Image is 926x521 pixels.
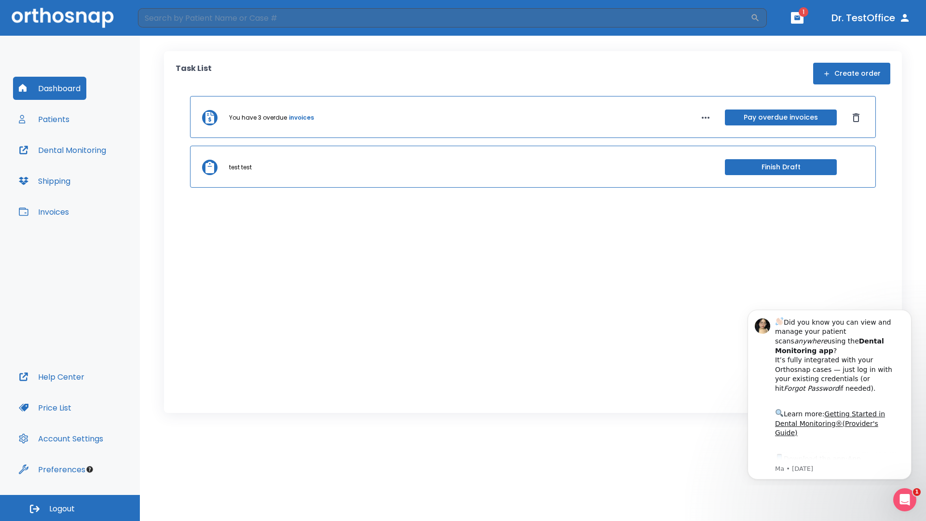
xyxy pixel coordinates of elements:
[289,113,314,122] a: invoices
[913,488,921,496] span: 1
[848,110,864,125] button: Dismiss
[229,113,287,122] p: You have 3 overdue
[13,396,77,419] button: Price List
[725,110,837,125] button: Pay overdue invoices
[733,301,926,485] iframe: Intercom notifications message
[42,151,163,201] div: Download the app: | ​ Let us know if you need help getting started!
[13,108,75,131] button: Patients
[13,458,91,481] button: Preferences
[13,365,90,388] button: Help Center
[13,77,86,100] button: Dashboard
[42,154,128,171] a: App Store
[893,488,916,511] iframe: Intercom live chat
[799,7,808,17] span: 1
[813,63,890,84] button: Create order
[12,8,114,27] img: Orthosnap
[828,9,914,27] button: Dr. TestOffice
[13,200,75,223] button: Invoices
[13,138,112,162] button: Dental Monitoring
[229,163,252,172] p: test test
[13,427,109,450] button: Account Settings
[163,15,171,23] button: Dismiss notification
[85,465,94,474] div: Tooltip anchor
[49,504,75,514] span: Logout
[42,164,163,172] p: Message from Ma, sent 8w ago
[725,159,837,175] button: Finish Draft
[13,169,76,192] button: Shipping
[138,8,750,27] input: Search by Patient Name or Case #
[176,63,212,84] p: Task List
